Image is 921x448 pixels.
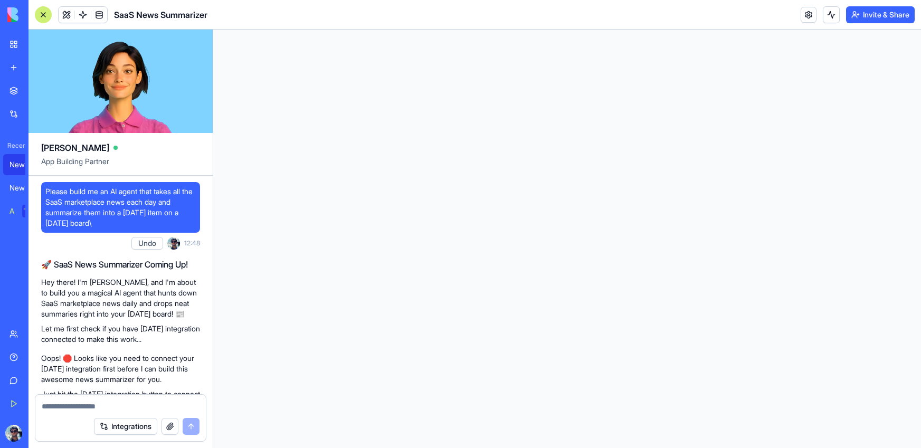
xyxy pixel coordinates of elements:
[41,389,200,421] p: Just hit the [DATE] integration button to connect it, and then I'll get right back to building yo...
[3,141,25,150] span: Recent
[22,205,39,217] div: TRY
[3,154,45,175] a: New App
[10,159,39,170] div: New App
[5,425,22,442] img: ACg8ocJ9ScunR2buzLoHVNsoZr0yTo_j0bcFwqisiJXf5zS2tRPKvt0g=s96-c
[41,353,200,385] p: Oops! 🛑 Looks like you need to connect your [DATE] integration first before I can build this awes...
[846,6,915,23] button: Invite & Share
[10,206,15,216] div: AI Logo Generator
[167,237,180,250] img: ACg8ocJ9ScunR2buzLoHVNsoZr0yTo_j0bcFwqisiJXf5zS2tRPKvt0g=s96-c
[7,7,73,22] img: logo
[41,141,109,154] span: [PERSON_NAME]
[41,277,200,319] p: Hey there! I'm [PERSON_NAME], and I'm about to build you a magical AI agent that hunts down SaaS ...
[184,239,200,247] span: 12:48
[131,237,163,250] button: Undo
[41,323,200,345] p: Let me first check if you have [DATE] integration connected to make this work...
[10,183,39,193] div: New App
[45,186,196,228] span: Please build me an AI agent that takes all the SaaS marketplace news each day and summarize them ...
[3,201,45,222] a: AI Logo GeneratorTRY
[41,156,200,175] span: App Building Partner
[94,418,157,435] button: Integrations
[114,8,207,21] span: SaaS News Summarizer
[3,177,45,198] a: New App
[41,258,200,271] h2: 🚀 SaaS News Summarizer Coming Up!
